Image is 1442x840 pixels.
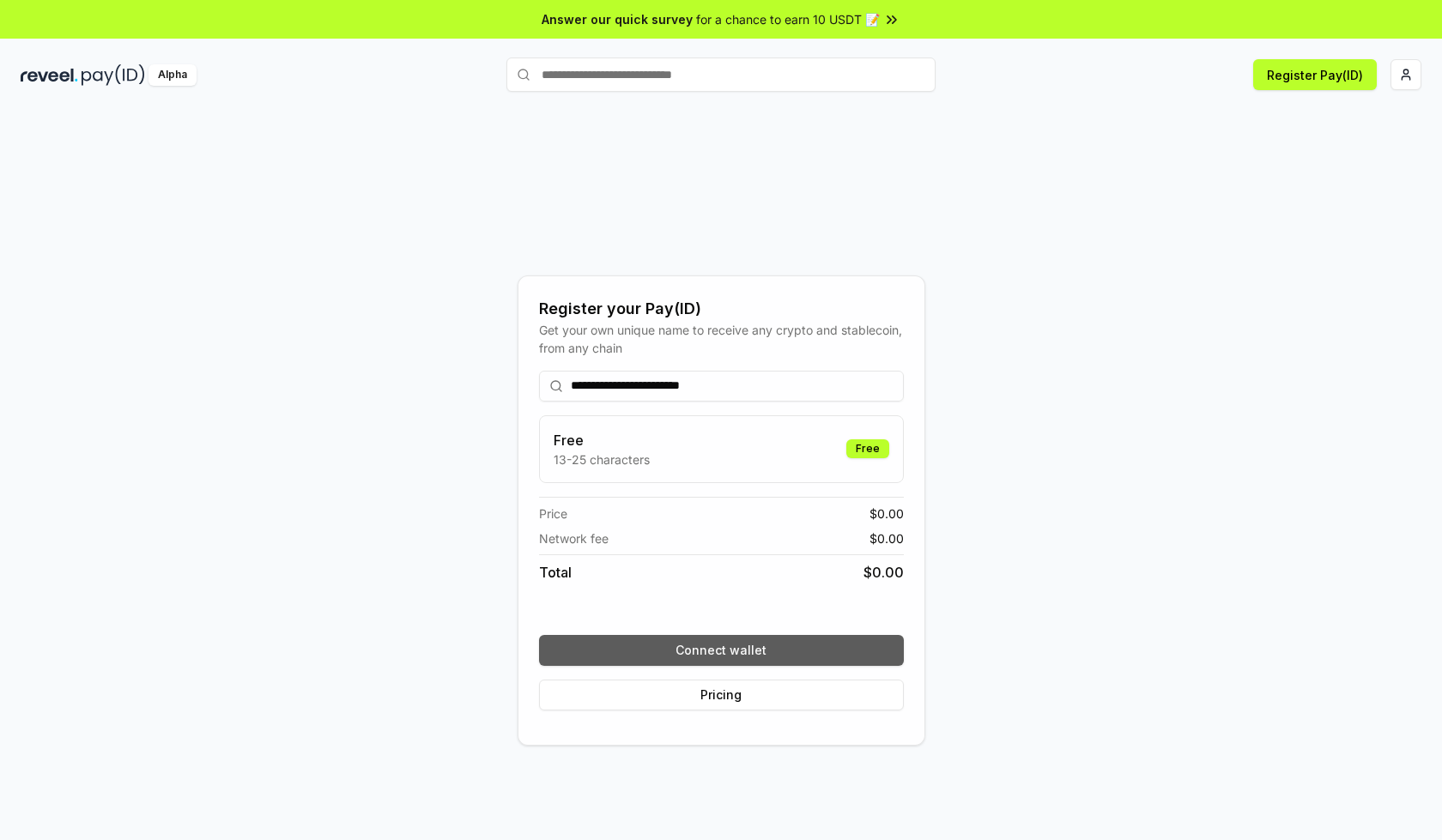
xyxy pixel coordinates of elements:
span: Network fee [539,529,609,547]
button: Pricing [539,680,904,710]
span: $ 0.00 [863,562,904,583]
span: Answer our quick survey [542,10,693,28]
div: Alpha [148,64,197,86]
button: Connect wallet [539,635,904,666]
h3: Free [554,430,650,450]
div: Get your own unique name to receive any crypto and stablecoin, from any chain [539,321,904,357]
button: Register Pay(ID) [1253,59,1377,90]
p: 13-25 characters [554,450,650,468]
img: reveel_dark [21,64,78,86]
div: Register your Pay(ID) [539,297,904,321]
img: pay_id [82,64,145,86]
span: for a chance to earn 10 USDT 📝 [696,10,880,28]
span: Price [539,505,567,523]
span: Total [539,562,572,583]
span: $ 0.00 [869,529,904,547]
span: $ 0.00 [869,505,904,523]
div: Free [846,439,889,458]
